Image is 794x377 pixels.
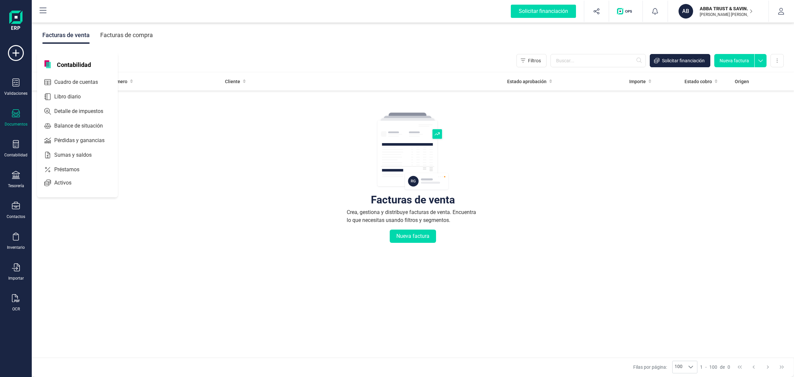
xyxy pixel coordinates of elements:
div: Tesorería [8,183,24,188]
span: Cuadro de cuentas [52,78,110,86]
span: Préstamos [52,166,91,174]
img: Logo Finanedi [9,11,22,32]
span: Detalle de impuestos [52,107,115,115]
span: Importe [629,78,646,85]
span: Número [110,78,127,85]
input: Buscar... [551,54,646,67]
button: Solicitar financiación [650,54,710,67]
span: 0 [728,364,730,370]
button: Nueva factura [390,230,436,243]
button: Previous Page [747,361,760,373]
span: Estado aprobación [507,78,547,85]
div: Facturas de venta [42,27,90,44]
div: - [700,364,730,370]
img: Logo de OPS [617,8,635,15]
button: ABABBA TRUST & SAVING SL[PERSON_NAME] [PERSON_NAME] [676,1,761,22]
span: Cliente [225,78,240,85]
span: de [720,364,725,370]
span: Solicitar financiación [662,57,705,64]
button: Logo de OPS [613,1,639,22]
div: Validaciones [4,91,27,96]
button: First Page [733,361,746,373]
button: Last Page [775,361,788,373]
span: Filtros [528,57,541,64]
div: Crea, gestiona y distribuye facturas de venta. Encuentra lo que necesitas usando filtros y segmen... [347,208,479,224]
button: Next Page [762,361,774,373]
div: Contactos [7,214,25,219]
div: Facturas de compra [100,27,153,44]
div: Inventario [7,245,25,250]
span: Origen [735,78,749,85]
div: Contabilidad [4,152,27,158]
div: Facturas de venta [371,196,455,203]
span: 100 [709,364,717,370]
span: Pérdidas y ganancias [52,136,116,144]
button: Filtros [516,54,547,67]
span: Sumas y saldos [52,151,104,159]
span: 1 [700,364,703,370]
span: Contabilidad [53,60,95,68]
img: img-empty-table.svg [376,112,449,191]
span: 100 [673,361,684,373]
button: Solicitar financiación [503,1,584,22]
div: Importar [8,276,24,281]
p: ABBA TRUST & SAVING SL [700,5,753,12]
div: Filas por página: [633,361,697,373]
div: AB [679,4,693,19]
span: Balance de situación [52,122,115,130]
span: Libro diario [52,93,93,101]
div: Documentos [5,122,27,127]
span: Estado cobro [684,78,712,85]
span: Activos [52,179,83,187]
button: Nueva factura [714,54,754,67]
div: Solicitar financiación [511,5,576,18]
div: OCR [12,306,20,312]
p: [PERSON_NAME] [PERSON_NAME] [700,12,753,17]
